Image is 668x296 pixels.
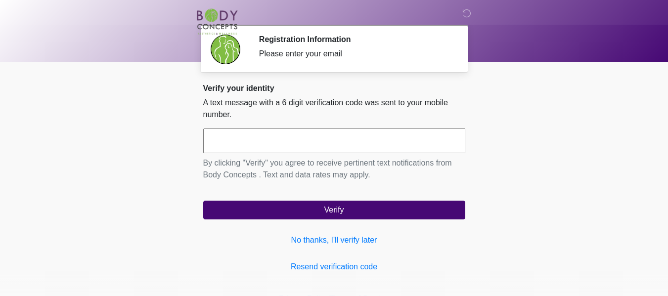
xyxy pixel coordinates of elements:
img: Agent Avatar [211,35,240,64]
a: No thanks, I'll verify later [203,234,465,246]
img: Body Concepts Logo [193,7,241,35]
p: By clicking "Verify" you agree to receive pertinent text notifications from Body Concepts . Text ... [203,157,465,181]
div: Please enter your email [259,48,450,60]
p: A text message with a 6 digit verification code was sent to your mobile number. [203,97,465,121]
a: Resend verification code [203,261,465,273]
button: Verify [203,201,465,219]
h2: Verify your identity [203,84,465,93]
